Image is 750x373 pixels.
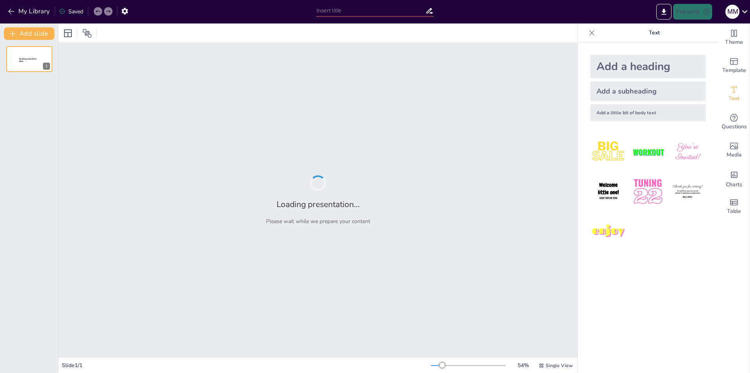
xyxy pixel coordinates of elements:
span: Media [727,151,742,159]
div: 1 [6,46,52,72]
div: Slide 1 / 1 [62,362,431,369]
span: Position [82,29,92,38]
div: Add a little bit of body text [590,104,706,121]
img: 3.jpeg [670,134,706,170]
p: Text [598,23,711,42]
div: Saved [59,8,83,15]
span: Sendsteps presentation editor [19,58,37,62]
div: Add text boxes [718,80,750,108]
div: Add a heading [590,55,706,78]
img: 7.jpeg [590,213,627,250]
p: Please wait while we prepare your content [266,218,370,225]
span: Charts [726,180,742,189]
span: Single View [546,362,573,369]
img: 5.jpeg [630,173,666,210]
button: Add slide [4,27,54,40]
div: Add images, graphics, shapes or video [718,136,750,164]
span: Theme [725,38,743,47]
div: Get real-time input from your audience [718,108,750,136]
img: 1.jpeg [590,134,627,170]
div: Layout [62,27,74,40]
div: Change the overall theme [718,23,750,52]
div: Add charts and graphs [718,164,750,193]
img: 6.jpeg [670,173,706,210]
input: Insert title [316,5,425,16]
div: Add ready made slides [718,52,750,80]
div: 1 [43,63,50,70]
span: Questions [721,123,747,131]
span: Table [727,207,741,216]
img: 4.jpeg [590,173,627,210]
div: Add a table [718,193,750,221]
button: M M [725,4,739,20]
div: M M [725,5,739,19]
div: Add a subheading [590,81,706,101]
button: My Library [6,5,53,18]
h2: Loading presentation... [277,199,360,210]
span: Text [729,94,739,103]
span: Template [722,66,746,75]
div: 54 % [514,362,532,369]
button: Present [673,4,712,20]
button: Export to PowerPoint [656,4,671,20]
img: 2.jpeg [630,134,666,170]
